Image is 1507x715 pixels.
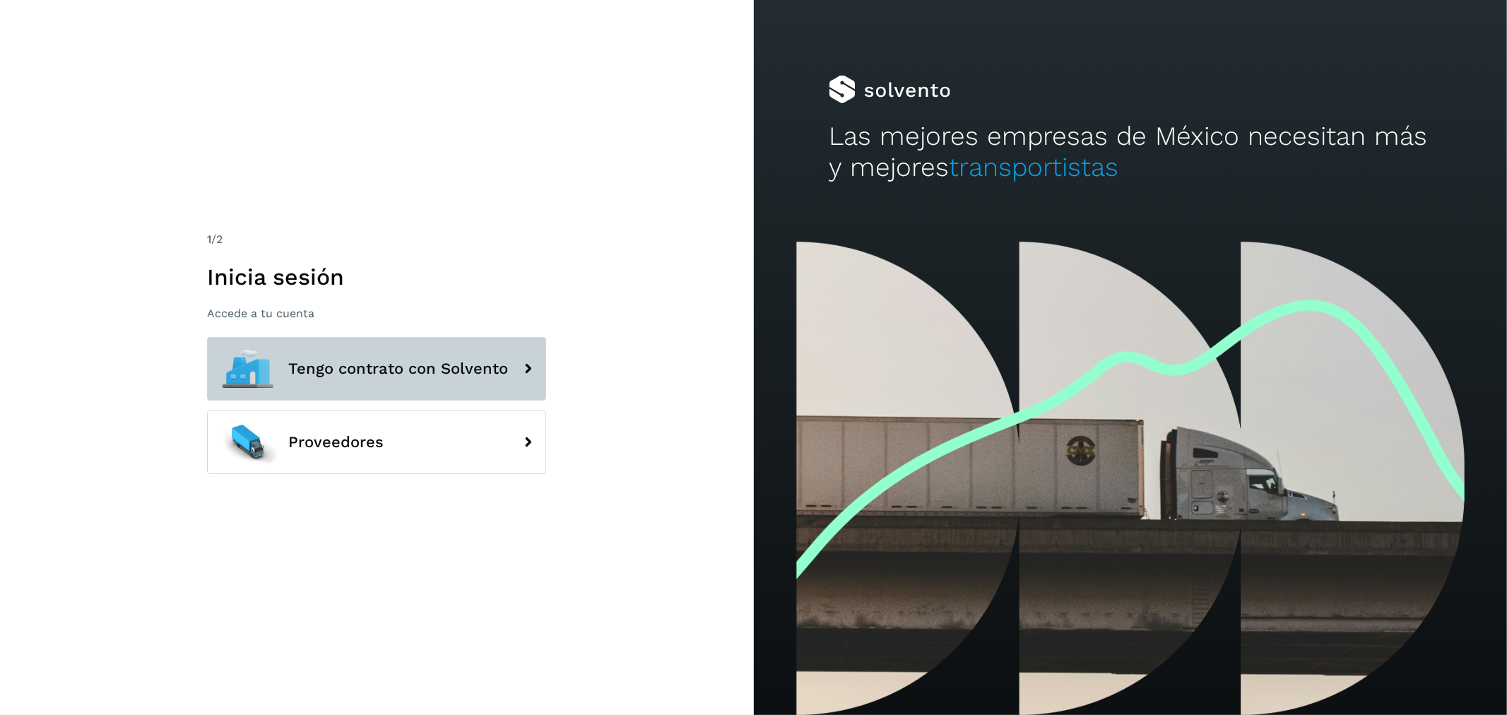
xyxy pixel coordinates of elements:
[949,152,1118,182] span: transportistas
[207,307,546,320] p: Accede a tu cuenta
[288,434,384,451] span: Proveedores
[207,264,546,290] h1: Inicia sesión
[829,121,1431,184] h2: Las mejores empresas de México necesitan más y mejores
[288,360,508,377] span: Tengo contrato con Solvento
[207,232,211,246] span: 1
[207,231,546,248] div: /2
[207,337,546,401] button: Tengo contrato con Solvento
[207,410,546,474] button: Proveedores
